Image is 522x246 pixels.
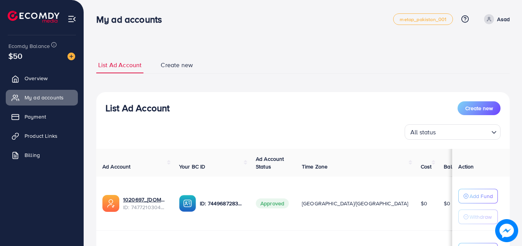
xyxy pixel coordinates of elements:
[458,189,498,203] button: Add Fund
[102,163,131,170] span: Ad Account
[458,163,474,170] span: Action
[123,196,167,211] div: <span class='underline'>1020697_ziymet.pk_1740923700857</span></br>7477210304494010385
[400,17,446,22] span: metap_pakistan_001
[25,74,48,82] span: Overview
[458,210,498,224] button: Withdraw
[6,71,78,86] a: Overview
[302,200,408,207] span: [GEOGRAPHIC_DATA]/[GEOGRAPHIC_DATA]
[444,163,464,170] span: Balance
[102,195,119,212] img: ic-ads-acc.e4c84228.svg
[25,132,58,140] span: Product Links
[25,94,64,101] span: My ad accounts
[256,198,289,208] span: Approved
[469,212,492,221] p: Withdraw
[8,42,50,50] span: Ecomdy Balance
[6,128,78,144] a: Product Links
[6,109,78,124] a: Payment
[444,200,450,207] span: $0
[302,163,328,170] span: Time Zone
[6,147,78,163] a: Billing
[96,14,168,25] h3: My ad accounts
[409,127,438,138] span: All status
[68,53,75,60] img: image
[161,61,193,69] span: Create new
[465,104,493,112] span: Create new
[421,200,427,207] span: $0
[98,61,142,69] span: List Ad Account
[179,163,206,170] span: Your BC ID
[469,192,493,201] p: Add Fund
[123,203,167,211] span: ID: 7477210304494010385
[25,113,46,121] span: Payment
[200,199,244,208] p: ID: 7449687283453870096
[25,151,40,159] span: Billing
[256,155,284,170] span: Ad Account Status
[405,124,501,140] div: Search for option
[8,50,22,61] span: $50
[393,13,453,25] a: metap_pakistan_001
[497,15,510,24] p: Asad
[8,11,59,23] img: logo
[421,163,432,170] span: Cost
[105,102,170,114] h3: List Ad Account
[458,101,501,115] button: Create new
[495,219,518,242] img: image
[68,15,76,23] img: menu
[438,125,488,138] input: Search for option
[179,195,196,212] img: ic-ba-acc.ded83a64.svg
[123,196,167,203] a: 1020697_[DOMAIN_NAME]_1740923700857
[481,14,510,24] a: Asad
[6,90,78,105] a: My ad accounts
